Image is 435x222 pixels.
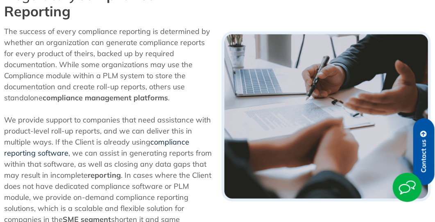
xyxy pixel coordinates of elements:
[43,93,168,102] strong: compliance management platforms
[393,173,422,202] img: Start Chat
[413,118,435,185] a: Contact us
[88,170,121,180] strong: reporting
[420,140,428,173] span: Contact us
[4,26,213,103] p: The success of every compliance reporting is determined by whether an organization can generate c...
